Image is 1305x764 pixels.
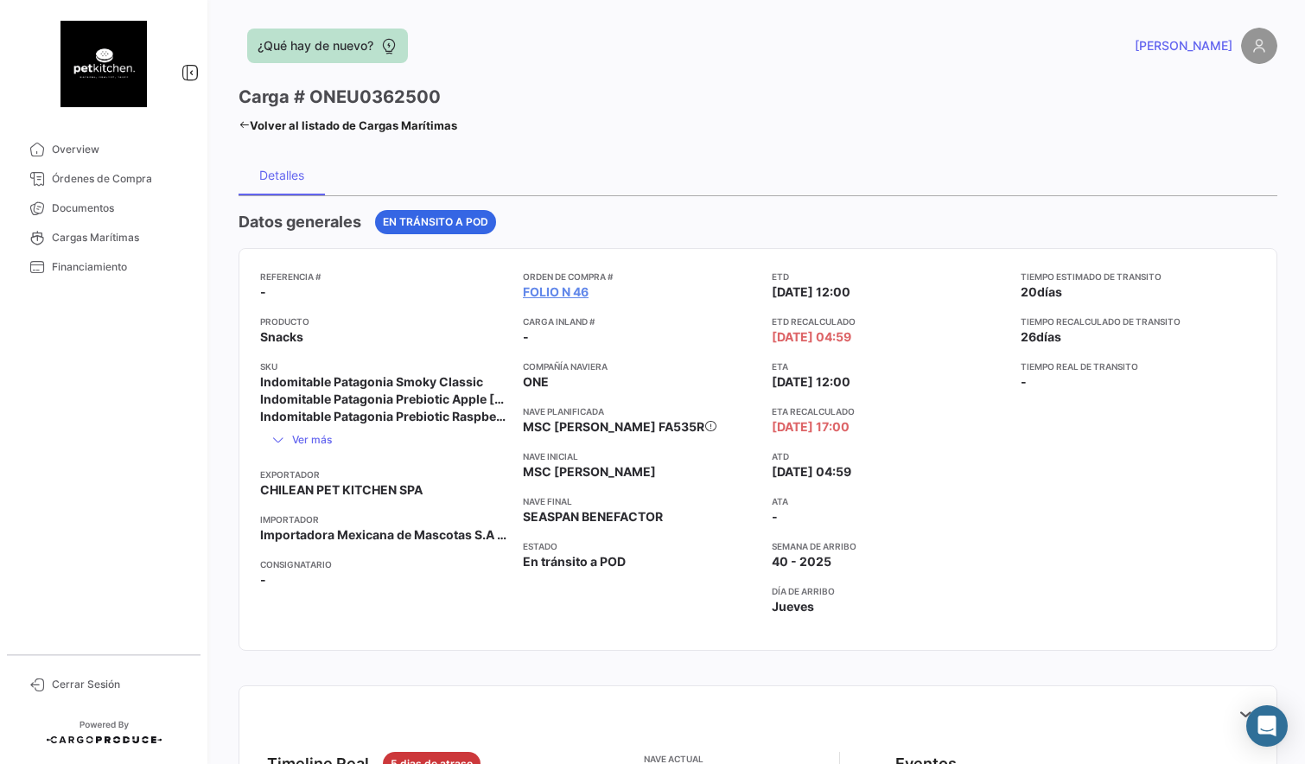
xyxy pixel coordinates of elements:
[1021,374,1027,389] span: -
[523,373,549,391] span: ONE
[523,494,758,508] app-card-info-title: Nave final
[1021,284,1037,299] span: 20
[14,164,194,194] a: Órdenes de Compra
[772,584,1007,598] app-card-info-title: Día de Arribo
[772,270,1007,283] app-card-info-title: ETD
[772,449,1007,463] app-card-info-title: ATD
[523,404,758,418] app-card-info-title: Nave planificada
[239,85,441,109] h3: Carga # ONEU0362500
[772,404,1007,418] app-card-info-title: ETA Recalculado
[52,677,187,692] span: Cerrar Sesión
[523,270,758,283] app-card-info-title: Orden de Compra #
[1021,270,1256,283] app-card-info-title: Tiempo estimado de transito
[1021,315,1256,328] app-card-info-title: Tiempo recalculado de transito
[52,142,187,157] span: Overview
[52,230,187,245] span: Cargas Marítimas
[260,468,509,481] app-card-info-title: Exportador
[523,283,589,301] a: Folio N 46
[260,481,423,499] span: CHILEAN PET KITCHEN SPA
[260,270,509,283] app-card-info-title: Referencia #
[1241,28,1277,64] img: placeholder-user.png
[383,214,488,230] span: En tránsito a POD
[14,223,194,252] a: Cargas Marítimas
[247,29,408,63] button: ¿Qué hay de nuevo?
[523,508,663,525] span: SEASPAN BENEFACTOR
[523,360,758,373] app-card-info-title: Compañía naviera
[1021,360,1256,373] app-card-info-title: Tiempo real de transito
[260,513,509,526] app-card-info-title: Importador
[772,418,850,436] span: [DATE] 17:00
[260,328,303,346] span: Snacks
[260,391,509,408] span: Indomitable Patagonia Prebiotic Apple [PERSON_NAME]
[523,419,704,434] span: MSC [PERSON_NAME] FA535R
[260,557,509,571] app-card-info-title: Consignatario
[1246,705,1288,747] div: Abrir Intercom Messenger
[1036,329,1061,344] span: días
[772,494,1007,508] app-card-info-title: ATA
[523,539,758,553] app-card-info-title: Estado
[260,373,483,391] span: Indomitable Patagonia Smoky Classic
[260,526,509,544] span: Importadora Mexicana de Mascotas S.A de C.V
[260,315,509,328] app-card-info-title: Producto
[772,598,814,615] span: Jueves
[260,408,509,425] span: Indomitable Patagonia Prebiotic Raspberry
[772,328,851,346] span: [DATE] 04:59
[523,315,758,328] app-card-info-title: Carga inland #
[772,360,1007,373] app-card-info-title: ETA
[258,37,373,54] span: ¿Qué hay de nuevo?
[239,210,361,234] h4: Datos generales
[1021,329,1036,344] span: 26
[523,328,529,346] span: -
[772,553,831,570] span: 40 - 2025
[1135,37,1232,54] span: [PERSON_NAME]
[772,463,851,481] span: [DATE] 04:59
[772,508,778,525] span: -
[772,539,1007,553] app-card-info-title: Semana de Arribo
[14,135,194,164] a: Overview
[772,283,850,301] span: [DATE] 12:00
[259,168,304,182] div: Detalles
[52,171,187,187] span: Órdenes de Compra
[260,283,266,301] span: -
[52,201,187,216] span: Documentos
[1037,284,1062,299] span: días
[523,463,656,481] span: MSC [PERSON_NAME]
[772,373,850,391] span: [DATE] 12:00
[772,315,1007,328] app-card-info-title: ETD Recalculado
[523,553,626,570] span: En tránsito a POD
[52,259,187,275] span: Financiamiento
[523,449,758,463] app-card-info-title: Nave inicial
[60,21,147,107] img: 54c7ca15-ec7a-4ae1-9078-87519ee09adb.png
[14,194,194,223] a: Documentos
[239,113,457,137] a: Volver al listado de Cargas Marítimas
[260,360,509,373] app-card-info-title: SKU
[260,425,343,454] button: Ver más
[14,252,194,282] a: Financiamiento
[260,571,266,589] span: -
